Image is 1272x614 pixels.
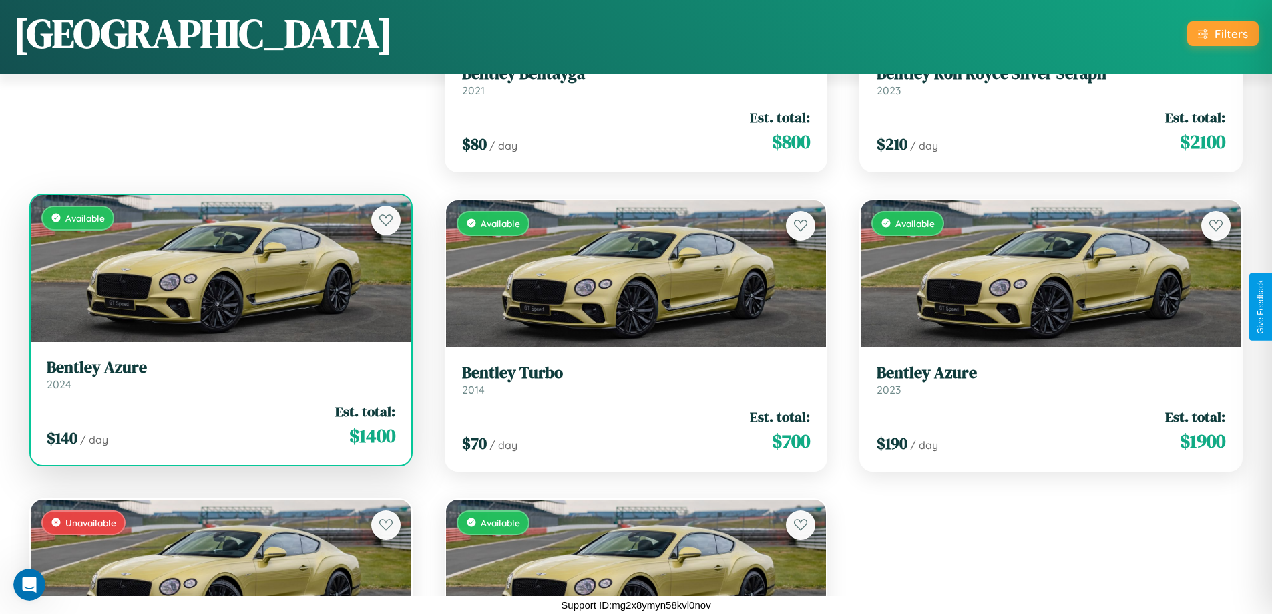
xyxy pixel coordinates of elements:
span: 2023 [877,383,901,396]
p: Support ID: mg2x8ymyn58kvl0nov [561,596,710,614]
span: / day [910,139,938,152]
a: Bentley Turbo2014 [462,363,811,396]
div: Give Feedback [1256,280,1265,334]
iframe: Intercom live chat [13,569,45,601]
h1: [GEOGRAPHIC_DATA] [13,6,393,61]
span: $ 700 [772,428,810,454]
span: $ 140 [47,427,77,449]
span: Est. total: [750,407,810,426]
a: Bentley Roll Royce Silver Seraph2023 [877,64,1225,97]
span: $ 2100 [1180,128,1225,155]
span: $ 190 [877,432,907,454]
span: / day [489,139,517,152]
a: Bentley Azure2023 [877,363,1225,396]
span: Est. total: [750,108,810,127]
span: $ 70 [462,432,487,454]
span: / day [80,433,108,446]
span: Est. total: [335,402,395,421]
span: / day [910,438,938,452]
span: 2024 [47,377,71,391]
span: Available [65,212,105,224]
h3: Bentley Bentayga [462,64,811,84]
span: 2023 [877,84,901,97]
h3: Bentley Azure [877,363,1225,383]
span: Unavailable [65,517,116,528]
a: Bentley Bentayga2021 [462,64,811,97]
span: Available [481,218,520,229]
span: 2014 [462,383,485,396]
span: 2021 [462,84,485,97]
span: $ 210 [877,133,907,155]
span: $ 1400 [349,422,395,449]
span: $ 1900 [1180,428,1225,454]
span: Est. total: [1165,108,1225,127]
span: $ 800 [772,128,810,155]
span: $ 80 [462,133,487,155]
span: Est. total: [1165,407,1225,426]
button: Filters [1187,21,1259,46]
a: Bentley Azure2024 [47,358,395,391]
h3: Bentley Azure [47,358,395,377]
span: Available [895,218,935,229]
div: Filters [1215,27,1248,41]
span: / day [489,438,517,452]
span: Available [481,517,520,528]
h3: Bentley Roll Royce Silver Seraph [877,64,1225,84]
h3: Bentley Turbo [462,363,811,383]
